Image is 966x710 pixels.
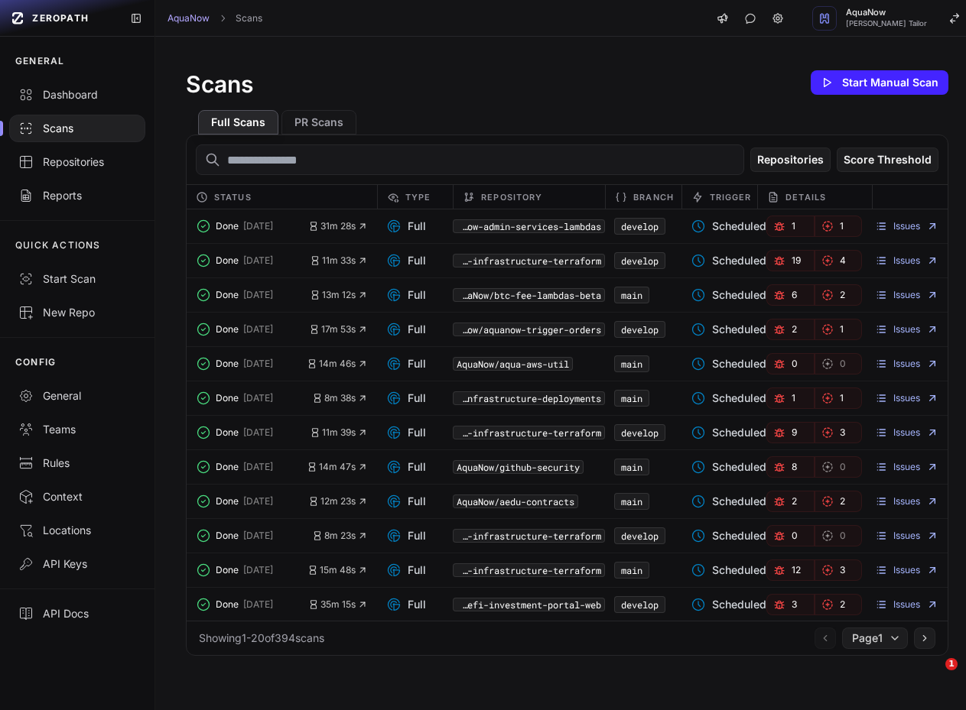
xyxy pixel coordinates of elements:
[308,598,368,611] button: 35m 15s
[875,220,938,232] a: Issues
[914,658,951,695] iframe: Intercom live chat
[875,426,938,439] a: Issues
[875,530,938,542] a: Issues
[386,562,426,578] span: Full
[453,357,573,371] code: AquaNow/aqua-aws-util
[214,188,252,206] span: Status
[621,289,642,301] a: main
[216,254,239,267] span: Done
[307,358,368,370] button: 14m 46s
[216,598,239,611] span: Done
[18,489,136,504] div: Context
[308,220,368,232] button: 31m 28s
[308,495,368,507] button: 12m 23s
[18,154,136,170] div: Repositories
[691,287,766,303] span: Scheduled
[815,525,863,546] a: 0
[710,188,752,206] span: Trigger
[243,564,273,576] span: [DATE]
[691,253,766,268] span: Scheduled
[691,322,766,337] span: Scheduled
[840,461,846,473] span: 0
[15,55,64,67] p: GENERAL
[386,287,426,303] span: Full
[875,598,938,611] a: Issues
[621,530,659,542] a: develop
[837,148,938,172] button: Score Threshold
[453,563,605,577] button: AquaNow/aws-infrastructure-terraform
[766,456,815,478] a: 8
[766,319,815,340] button: 2
[453,529,605,543] code: AquaNow/aquacams-infrastructure-terraform
[621,254,659,267] a: develop
[18,121,136,136] div: Scans
[310,289,368,301] span: 13m 12s
[840,392,844,404] span: 1
[792,530,798,542] span: 0
[792,289,797,301] span: 6
[281,110,356,135] button: PR Scans
[453,288,605,302] code: AquaNow/btc-fee-lambdas-beta
[875,392,938,404] a: Issues
[15,239,101,251] p: QUICK ACTIONS
[216,495,239,507] span: Done
[386,494,426,509] span: Full
[633,188,674,206] span: Branch
[386,528,426,543] span: Full
[840,495,845,507] span: 2
[691,494,766,509] span: Scheduled
[815,319,863,340] a: 1
[766,594,815,615] a: 3
[18,305,136,320] div: New Repo
[815,559,863,581] button: 3
[481,188,542,206] span: Repository
[310,254,368,267] button: 11m 33s
[18,606,136,621] div: API Docs
[405,188,431,206] span: Type
[621,426,659,439] a: develop
[815,594,863,615] a: 2
[815,422,863,443] a: 3
[312,530,368,542] button: 8m 23s
[840,289,845,301] span: 2
[840,598,845,611] span: 2
[216,426,239,439] span: Done
[766,284,815,306] a: 6
[815,284,863,306] button: 2
[196,525,312,546] button: Done [DATE]
[453,426,605,439] button: AquaNow/aquanow-infrastructure-terraform
[945,658,958,670] span: 1
[386,391,426,406] span: Full
[216,289,239,301] span: Done
[453,598,605,611] code: AquaNow/defi-investment-portal-web
[453,219,605,233] button: AquaNow/aquanow-admin-services-lambdas
[217,13,228,24] svg: chevron right,
[453,254,605,267] button: AquaNow/aquamm-infrastructure-terraform
[243,598,273,611] span: [DATE]
[307,461,368,473] button: 14m 47s
[243,289,273,301] span: [DATE]
[310,426,368,439] button: 11m 39s
[766,387,815,409] a: 1
[840,323,844,336] span: 1
[691,562,766,578] span: Scheduled
[386,459,426,475] span: Full
[815,353,863,374] a: 0
[386,322,426,337] span: Full
[243,392,273,404] span: [DATE]
[875,289,938,301] a: Issues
